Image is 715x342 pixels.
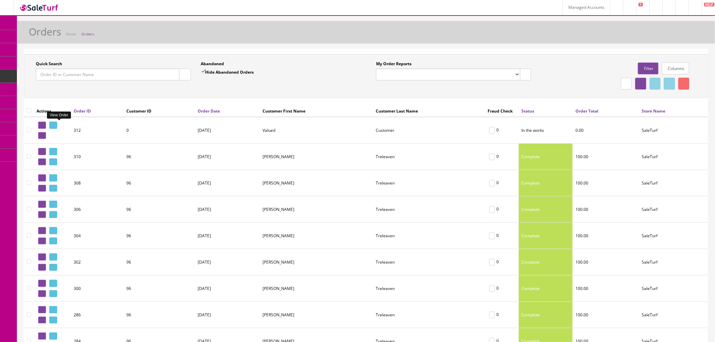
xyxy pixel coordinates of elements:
[519,302,573,328] td: Complete
[71,275,124,302] td: 300
[485,144,519,170] td: 0
[124,249,195,275] td: 96
[195,117,260,144] td: [DATE]
[639,144,708,170] td: SaleTurf
[639,223,708,249] td: SaleTurf
[19,3,59,12] img: SaleTurf
[376,61,412,67] label: My Order Reports
[201,69,254,75] label: Hide Abandoned Orders
[260,275,373,302] td: Richard
[575,108,598,114] a: Order Total
[71,117,124,144] td: 312
[485,170,519,196] td: 0
[519,275,573,302] td: Complete
[71,170,124,196] td: 308
[195,302,260,328] td: [DATE]
[485,275,519,302] td: 0
[573,196,639,223] td: 100.00
[260,170,373,196] td: Richard
[198,108,220,114] a: Order Date
[36,69,179,80] input: Order ID or Customer Name
[485,249,519,275] td: 0
[201,69,205,74] input: Hide Abandoned Orders
[71,302,124,328] td: 286
[124,117,195,144] td: 0
[573,117,639,144] td: 0.00
[573,275,639,302] td: 100.00
[639,196,708,223] td: SaleTurf
[639,117,708,144] td: SaleTurf
[639,249,708,275] td: SaleTurf
[124,302,195,328] td: 96
[195,249,260,275] td: [DATE]
[642,108,666,114] a: Store Name
[519,196,573,223] td: Complete
[485,302,519,328] td: 0
[373,105,485,117] th: Customer Last Name
[36,61,62,67] label: Quick Search
[34,105,71,117] th: Actions
[47,112,71,119] div: View Order
[573,249,639,275] td: 100.00
[373,223,485,249] td: Treleaven
[373,275,485,302] td: Treleaven
[573,223,639,249] td: 100.00
[260,117,373,144] td: Valued
[201,61,224,67] label: Abandoned
[573,170,639,196] td: 100.00
[71,249,124,275] td: 302
[485,117,519,144] td: 0
[124,170,195,196] td: 96
[519,223,573,249] td: Complete
[639,302,708,328] td: SaleTurf
[485,196,519,223] td: 0
[124,105,195,117] th: Customer ID
[71,144,124,170] td: 310
[373,249,485,275] td: Treleaven
[29,26,61,37] h1: Orders
[485,105,519,117] th: Fraud Check
[639,170,708,196] td: SaleTurf
[662,63,689,74] a: Columns
[519,144,573,170] td: Complete
[195,170,260,196] td: [DATE]
[81,31,94,36] a: Orders
[521,108,534,114] a: Status
[573,144,639,170] td: 100.00
[74,108,91,114] a: Order ID
[639,275,708,302] td: SaleTurf
[260,196,373,223] td: Richard
[260,223,373,249] td: Richard
[124,275,195,302] td: 96
[66,31,76,36] a: Home
[71,223,124,249] td: 304
[519,117,573,144] td: In the works
[124,223,195,249] td: 96
[195,196,260,223] td: [DATE]
[485,223,519,249] td: 0
[639,3,643,6] span: 1
[519,249,573,275] td: Complete
[373,170,485,196] td: Treleaven
[195,223,260,249] td: [DATE]
[124,196,195,223] td: 96
[260,249,373,275] td: Richard
[373,144,485,170] td: Treleaven
[573,302,639,328] td: 100.00
[373,302,485,328] td: Treleaven
[260,144,373,170] td: Richard
[260,105,373,117] th: Customer First Name
[519,170,573,196] td: Complete
[638,63,658,74] a: Filter
[71,196,124,223] td: 306
[704,3,715,6] span: HELP
[260,302,373,328] td: Richard
[195,275,260,302] td: [DATE]
[373,117,485,144] td: Customer
[373,196,485,223] td: Treleaven
[124,144,195,170] td: 96
[195,144,260,170] td: [DATE]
